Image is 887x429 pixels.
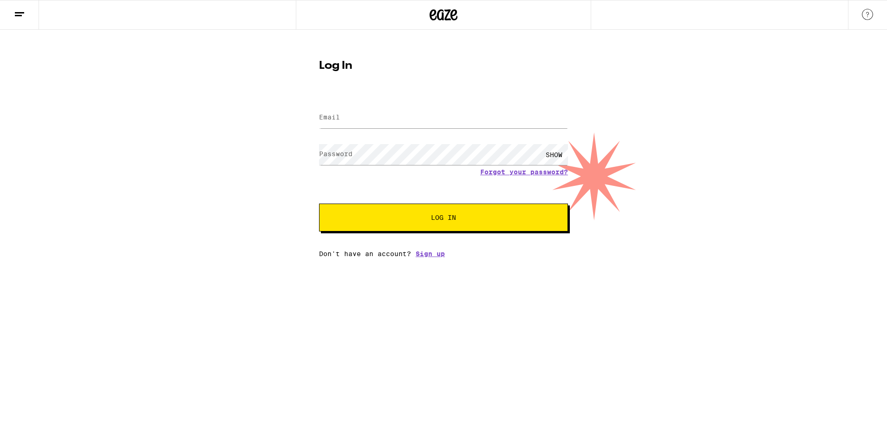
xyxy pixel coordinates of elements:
[416,250,445,257] a: Sign up
[431,214,456,221] span: Log In
[319,107,568,128] input: Email
[480,168,568,176] a: Forgot your password?
[319,204,568,231] button: Log In
[319,60,568,72] h1: Log In
[319,113,340,121] label: Email
[319,150,352,158] label: Password
[319,250,568,257] div: Don't have an account?
[540,144,568,165] div: SHOW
